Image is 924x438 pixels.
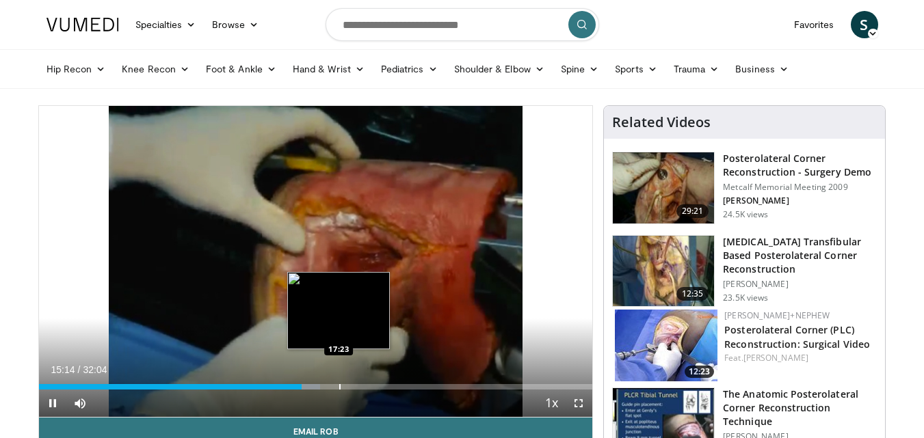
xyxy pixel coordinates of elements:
[287,272,390,349] img: image.jpeg
[723,182,877,193] p: Metcalf Memorial Meeting 2009
[723,292,768,303] p: 23.5K views
[565,389,592,417] button: Fullscreen
[39,384,593,389] div: Progress Bar
[204,11,267,38] a: Browse
[612,152,877,224] a: 29:21 Posterolateral Corner Reconstruction - Surgery Demo Metcalf Memorial Meeting 2009 [PERSON_N...
[285,55,373,83] a: Hand & Wrist
[39,106,593,418] video-js: Video Player
[114,55,198,83] a: Knee Recon
[676,204,709,218] span: 29:21
[613,236,714,307] img: Arciero_-_PLC_3.png.150x105_q85_crop-smart_upscale.jpg
[326,8,599,41] input: Search topics, interventions
[612,114,711,131] h4: Related Videos
[723,195,877,206] p: [PERSON_NAME]
[553,55,607,83] a: Spine
[39,389,66,417] button: Pause
[723,152,877,179] h3: Posterolateral Corner Reconstruction - Surgery Demo
[51,364,75,375] span: 15:14
[373,55,446,83] a: Pediatrics
[66,389,94,417] button: Mute
[665,55,728,83] a: Trauma
[198,55,285,83] a: Foot & Ankle
[851,11,878,38] a: S
[38,55,114,83] a: Hip Recon
[83,364,107,375] span: 32:04
[723,387,877,428] h3: The Anatomic Posterolateral Corner Reconstruction Technique
[723,209,768,220] p: 24.5K views
[724,352,874,364] div: Feat.
[538,389,565,417] button: Playback Rate
[615,310,717,381] img: aa71ed70-e7f5-4b18-9de6-7588daab5da2.150x105_q85_crop-smart_upscale.jpg
[727,55,797,83] a: Business
[613,152,714,223] img: 672741_3.png.150x105_q85_crop-smart_upscale.jpg
[724,323,870,351] a: Posterolateral Corner (PLC) Reconstruction: Surgical Video
[47,18,119,31] img: VuMedi Logo
[685,366,714,378] span: 12:23
[127,11,204,38] a: Specialties
[615,310,717,381] a: 12:23
[78,364,81,375] span: /
[612,235,877,307] a: 12:35 [MEDICAL_DATA] Transfibular Based Posterolateral Corner Reconstruction [PERSON_NAME] 23.5K ...
[723,235,877,276] h3: [MEDICAL_DATA] Transfibular Based Posterolateral Corner Reconstruction
[607,55,665,83] a: Sports
[743,352,808,364] a: [PERSON_NAME]
[724,310,830,321] a: [PERSON_NAME]+Nephew
[676,287,709,301] span: 12:35
[786,11,843,38] a: Favorites
[723,279,877,290] p: [PERSON_NAME]
[446,55,553,83] a: Shoulder & Elbow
